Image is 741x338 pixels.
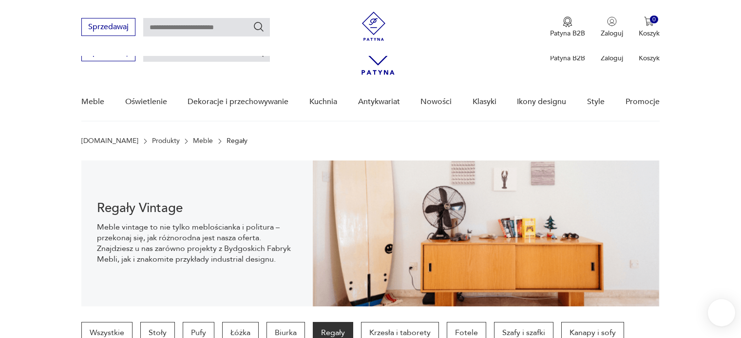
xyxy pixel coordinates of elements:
[550,29,585,38] p: Patyna B2B
[587,83,605,121] a: Style
[473,83,496,121] a: Klasyki
[550,17,585,38] button: Patyna B2B
[97,222,297,265] p: Meble vintage to nie tylko meblościanka i politura – przekonaj się, jak różnorodna jest nasza ofe...
[517,83,566,121] a: Ikony designu
[81,50,135,56] a: Sprzedawaj
[81,24,135,31] a: Sprzedawaj
[81,18,135,36] button: Sprzedawaj
[708,299,735,326] iframe: Smartsupp widget button
[563,17,572,27] img: Ikona medalu
[550,17,585,38] a: Ikona medaluPatyna B2B
[125,83,167,121] a: Oświetlenie
[359,12,388,41] img: Patyna - sklep z meblami i dekoracjami vintage
[639,53,660,63] p: Koszyk
[358,83,400,121] a: Antykwariat
[309,83,337,121] a: Kuchnia
[644,17,654,26] img: Ikona koszyka
[639,17,660,38] button: 0Koszyk
[601,29,623,38] p: Zaloguj
[313,160,660,306] img: dff48e7735fce9207bfd6a1aaa639af4.png
[650,16,658,24] div: 0
[253,21,265,33] button: Szukaj
[626,83,660,121] a: Promocje
[550,53,585,63] p: Patyna B2B
[81,83,104,121] a: Meble
[81,137,138,145] a: [DOMAIN_NAME]
[227,137,247,145] p: Regały
[97,202,297,214] h1: Regały Vintage
[607,17,617,26] img: Ikonka użytkownika
[152,137,180,145] a: Produkty
[420,83,452,121] a: Nowości
[601,17,623,38] button: Zaloguj
[188,83,288,121] a: Dekoracje i przechowywanie
[193,137,213,145] a: Meble
[601,53,623,63] p: Zaloguj
[639,29,660,38] p: Koszyk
